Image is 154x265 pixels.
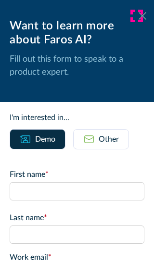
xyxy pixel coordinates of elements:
label: Work email [10,252,144,263]
div: Demo [35,133,55,145]
div: Other [99,133,119,145]
div: Want to learn more about Faros AI? [10,19,144,47]
label: First name [10,169,144,180]
label: Last name [10,212,144,224]
p: Fill out this form to speak to a product expert. [10,53,144,79]
div: I'm interested in... [10,112,144,123]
